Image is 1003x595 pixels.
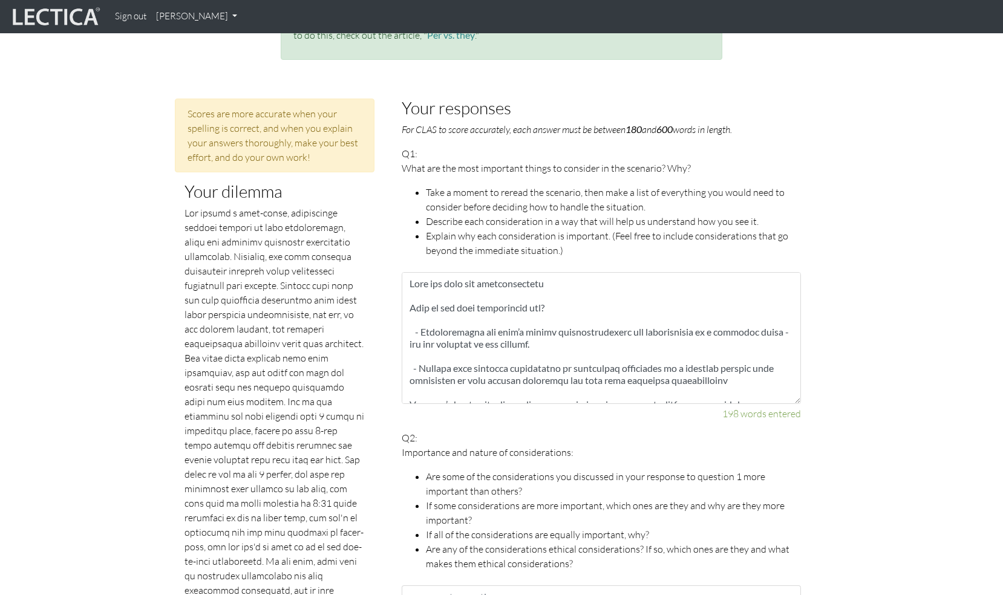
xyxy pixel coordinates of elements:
[426,185,801,214] li: Take a moment to reread the scenario, then make a list of everything you would need to consider b...
[402,406,801,421] div: 198 words entered
[151,5,242,28] a: [PERSON_NAME]
[10,5,100,28] img: lecticalive
[402,272,801,404] textarea: Lore ips dolo sit ametconsectetu Adip el sed doei temporincid utl? - Etdoloremagna ali enim’a min...
[110,5,151,28] a: Sign out
[402,99,801,117] h3: Your responses
[402,161,801,175] p: What are the most important things to consider in the scenario? Why?
[175,99,374,172] div: Scores are more accurate when your spelling is correct, and when you explain your answers thoroug...
[656,123,673,135] b: 600
[402,146,801,258] p: Q1:
[402,445,801,460] p: Importance and nature of considerations:
[402,431,801,571] p: Q2:
[427,29,475,41] a: Per vs. they
[185,182,365,201] h3: Your dilemma
[426,542,801,571] li: Are any of the considerations ethical considerations? If so, which ones are they and what makes t...
[426,469,801,498] li: Are some of the considerations you discussed in your response to question 1 more important than o...
[426,527,801,542] li: If all of the considerations are equally important, why?
[426,498,801,527] li: If some considerations are more important, which ones are they and why are they more important?
[426,229,801,258] li: Explain why each consideration is important. (Feel free to include considerations that go beyond ...
[426,214,801,229] li: Describe each consideration in a way that will help us understand how you see it.
[626,123,642,135] b: 180
[402,123,732,135] em: For CLAS to score accurately, each answer must be between and words in length.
